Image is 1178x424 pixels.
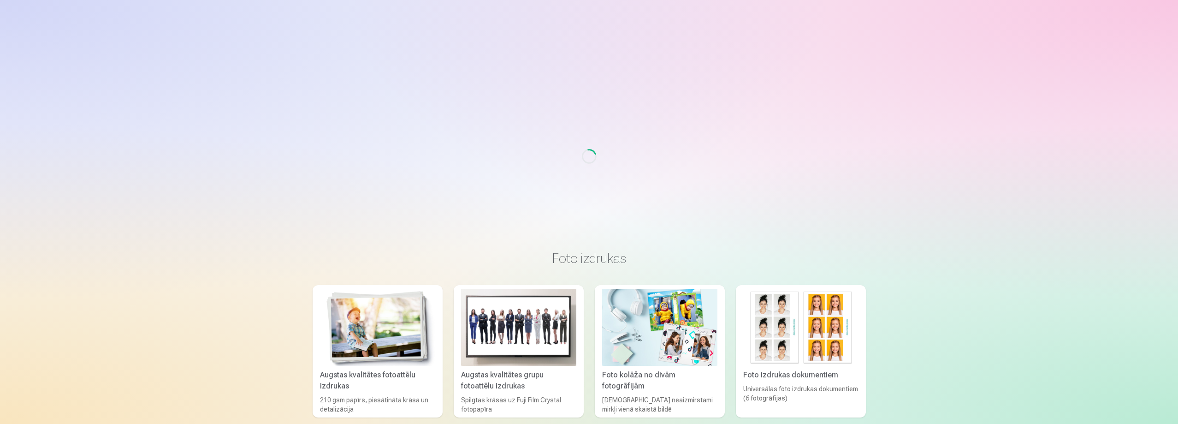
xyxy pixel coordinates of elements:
[454,285,584,418] a: Augstas kvalitātes grupu fotoattēlu izdrukasAugstas kvalitātes grupu fotoattēlu izdrukasSpilgtas ...
[313,285,443,418] a: Augstas kvalitātes fotoattēlu izdrukasAugstas kvalitātes fotoattēlu izdrukas210 gsm papīrs, piesā...
[740,370,862,381] div: Foto izdrukas dokumentiem
[595,285,725,418] a: Foto kolāža no divām fotogrāfijāmFoto kolāža no divām fotogrāfijām[DEMOGRAPHIC_DATA] neaizmirstam...
[457,370,580,392] div: Augstas kvalitātes grupu fotoattēlu izdrukas
[740,384,862,414] div: Universālas foto izdrukas dokumentiem (6 fotogrāfijas)
[316,370,439,392] div: Augstas kvalitātes fotoattēlu izdrukas
[316,395,439,414] div: 210 gsm papīrs, piesātināta krāsa un detalizācija
[602,289,717,366] img: Foto kolāža no divām fotogrāfijām
[320,289,435,366] img: Augstas kvalitātes fotoattēlu izdrukas
[461,289,576,366] img: Augstas kvalitātes grupu fotoattēlu izdrukas
[457,395,580,414] div: Spilgtas krāsas uz Fuji Film Crystal fotopapīra
[743,289,858,366] img: Foto izdrukas dokumentiem
[736,285,866,418] a: Foto izdrukas dokumentiemFoto izdrukas dokumentiemUniversālas foto izdrukas dokumentiem (6 fotogr...
[598,370,721,392] div: Foto kolāža no divām fotogrāfijām
[598,395,721,414] div: [DEMOGRAPHIC_DATA] neaizmirstami mirkļi vienā skaistā bildē
[320,250,858,267] h3: Foto izdrukas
